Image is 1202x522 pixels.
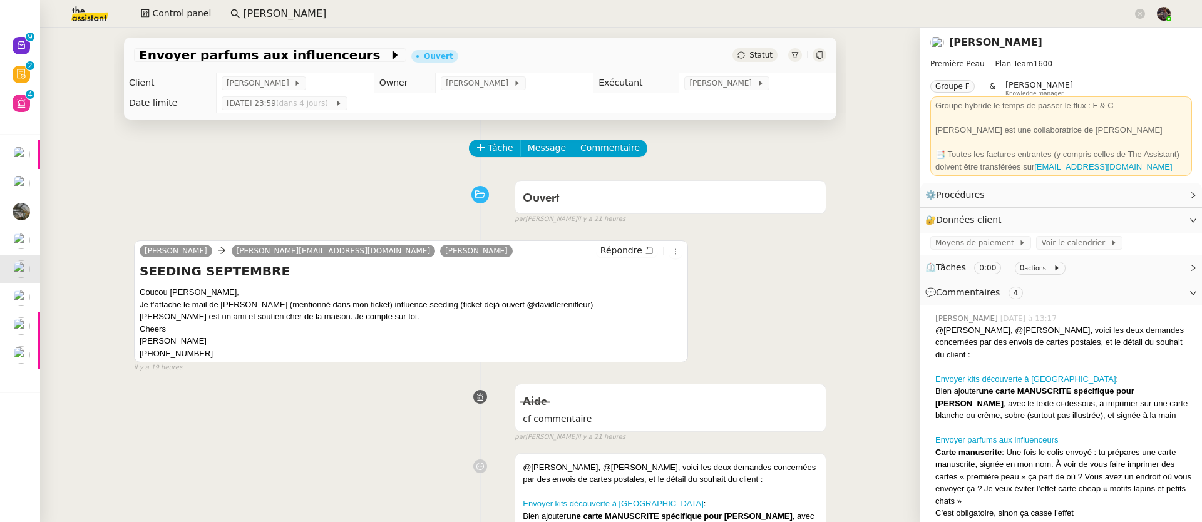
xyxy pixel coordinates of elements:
[920,280,1202,305] div: 💬Commentaires 4
[936,190,985,200] span: Procédures
[523,499,704,508] a: Envoyer kits découverte à [GEOGRAPHIC_DATA]
[935,507,1192,519] div: C’est obligatoire, sinon ça casse l’effet
[935,373,1192,386] div: :
[1020,264,1025,272] span: 0
[139,49,389,61] span: Envoyer parfums aux influenceurs
[134,362,182,373] span: il y a 19 heures
[925,188,990,202] span: ⚙️
[523,193,560,204] span: Ouvert
[140,262,682,280] h4: SEEDING SEPTEMBRE
[580,141,640,155] span: Commentaire
[936,215,1002,225] span: Données client
[523,396,547,407] span: Aide
[935,385,1192,422] div: Bien ajouter , avec le texte ci-dessous, à imprimer sur une carte blanche ou crème, sobre (surtou...
[920,183,1202,207] div: ⚙️Procédures
[1005,80,1073,90] span: [PERSON_NAME]
[567,511,793,521] strong: une carte MANUSCRITE spécifique pour [PERSON_NAME]
[925,262,1071,272] span: ⏲️
[600,244,642,257] span: Répondre
[935,148,1187,173] div: 📑 Toutes les factures entrantes (y compris celles de The Assistant) doivent être transférées sur
[935,124,1187,136] div: [PERSON_NAME] est une collaboratrice de [PERSON_NAME]
[140,286,682,359] div: Coucou [PERSON_NAME], Je t’attache le mail de [PERSON_NAME] (mentionné dans mon ticket) influence...
[949,36,1042,48] a: [PERSON_NAME]
[593,73,679,93] td: Exécutant
[488,141,513,155] span: Tâche
[243,6,1133,23] input: Rechercher
[596,243,658,257] button: Répondre
[930,36,944,49] img: users%2Fjeuj7FhI7bYLyCU6UIN9LElSS4x1%2Favatar%2F1678820456145.jpeg
[925,287,1028,297] span: 💬
[935,313,1000,324] span: [PERSON_NAME]
[523,412,818,426] span: cf commentaire
[1034,59,1053,68] span: 1600
[13,289,30,306] img: users%2Fjeuj7FhI7bYLyCU6UIN9LElSS4x1%2Favatar%2F1678820456145.jpeg
[920,255,1202,280] div: ⏲️Tâches 0:00 0actions
[573,140,647,157] button: Commentaire
[990,80,995,96] span: &
[13,146,30,163] img: users%2FAXgjBsdPtrYuxuZvIJjRexEdqnq2%2Favatar%2F1599931753966.jpeg
[528,141,566,155] span: Message
[935,435,1059,444] a: Envoyer parfums aux influenceurs
[424,53,453,60] div: Ouvert
[446,77,513,90] span: [PERSON_NAME]
[577,214,625,225] span: il y a 21 heures
[237,247,431,255] span: [PERSON_NAME][EMAIL_ADDRESS][DOMAIN_NAME]
[276,99,331,108] span: (dans 4 jours)
[440,245,513,257] a: [PERSON_NAME]
[515,214,525,225] span: par
[1024,265,1046,272] small: actions
[13,260,30,278] img: users%2Fjeuj7FhI7bYLyCU6UIN9LElSS4x1%2Favatar%2F1678820456145.jpeg
[26,90,34,99] nz-badge-sup: 4
[515,432,625,443] small: [PERSON_NAME]
[515,214,625,225] small: [PERSON_NAME]
[28,61,33,73] p: 2
[1157,7,1171,21] img: 2af2e8ed-4e7a-4339-b054-92d163d57814
[26,33,34,41] nz-badge-sup: 9
[13,232,30,249] img: users%2Fjeuj7FhI7bYLyCU6UIN9LElSS4x1%2Favatar%2F1678820456145.jpeg
[995,59,1034,68] span: Plan Team
[936,262,966,272] span: Tâches
[227,77,294,90] span: [PERSON_NAME]
[930,80,975,93] nz-tag: Groupe F
[28,90,33,101] p: 4
[26,61,34,70] nz-badge-sup: 2
[28,33,33,44] p: 9
[749,51,773,59] span: Statut
[13,346,30,364] img: users%2Fjeuj7FhI7bYLyCU6UIN9LElSS4x1%2Favatar%2F1678820456145.jpeg
[689,77,756,90] span: [PERSON_NAME]
[935,237,1019,249] span: Moyens de paiement
[133,5,218,23] button: Control panel
[935,374,1116,384] a: Envoyer kits découverte à [GEOGRAPHIC_DATA]
[935,448,1002,457] strong: Carte manuscrite
[13,175,30,192] img: users%2Fjeuj7FhI7bYLyCU6UIN9LElSS4x1%2Favatar%2F1678820456145.jpeg
[974,262,1001,274] nz-tag: 0:00
[523,498,818,510] div: :
[515,432,525,443] span: par
[935,324,1192,361] div: @[PERSON_NAME], @[PERSON_NAME], voici les deux demandes concernées par des envois de cartes posta...
[1009,287,1024,299] nz-tag: 4
[1005,80,1073,96] app-user-label: Knowledge manager
[1034,162,1172,171] a: [EMAIL_ADDRESS][DOMAIN_NAME]
[227,97,335,110] span: [DATE] 23:59
[469,140,521,157] button: Tâche
[124,93,216,113] td: Date limite
[13,203,30,220] img: 390d5429-d57e-4c9b-b625-ae6f09e29702
[140,245,212,257] a: [PERSON_NAME]
[1005,90,1064,97] span: Knowledge manager
[935,446,1192,508] div: : Une fois le colis envoyé : tu prépares une carte manuscrite, signée en mon nom. À voir de vous ...
[936,287,1000,297] span: Commentaires
[577,432,625,443] span: il y a 21 heures
[1000,313,1059,324] span: [DATE] à 13:17
[523,461,818,486] div: @[PERSON_NAME], @[PERSON_NAME], voici les deux demandes concernées par des envois de cartes posta...
[925,213,1007,227] span: 🔐
[920,208,1202,232] div: 🔐Données client
[374,73,436,93] td: Owner
[124,73,216,93] td: Client
[520,140,573,157] button: Message
[935,386,1134,408] strong: une carte MANUSCRITE spécifique pour [PERSON_NAME]
[152,6,211,21] span: Control panel
[935,100,1187,112] div: Groupe hybride le temps de passer le flux : F & C
[930,59,985,68] span: Première Peau
[13,317,30,335] img: users%2FAXgjBsdPtrYuxuZvIJjRexEdqnq2%2Favatar%2F1599931753966.jpeg
[1041,237,1109,249] span: Voir le calendrier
